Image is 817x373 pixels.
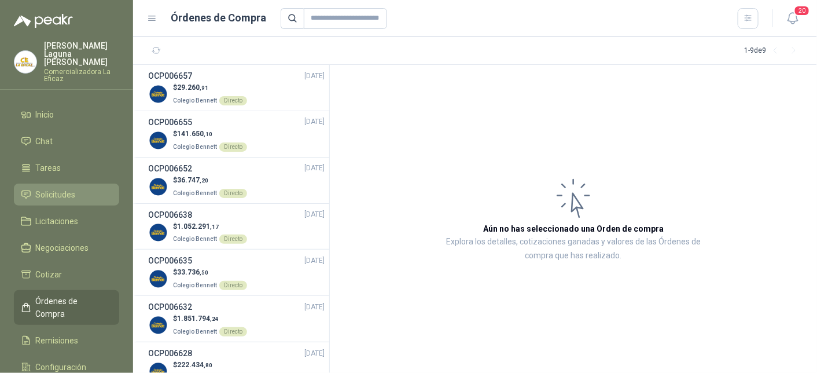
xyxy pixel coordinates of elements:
[173,328,217,335] span: Colegio Bennett
[304,348,325,359] span: [DATE]
[36,215,79,228] span: Licitaciones
[14,330,119,352] a: Remisiones
[148,177,168,197] img: Company Logo
[446,235,701,263] p: Explora los detalles, cotizaciones ganadas y valores de las Órdenes de compra que has realizado.
[173,190,217,196] span: Colegio Bennett
[177,83,208,92] span: 29.260
[44,42,119,66] p: [PERSON_NAME] Laguna [PERSON_NAME]
[14,51,36,73] img: Company Logo
[173,313,247,324] p: $
[173,97,217,104] span: Colegio Bennett
[173,129,247,140] p: $
[148,84,168,104] img: Company Logo
[36,268,62,281] span: Cotizar
[14,14,73,28] img: Logo peakr
[14,157,119,179] a: Tareas
[204,362,212,368] span: ,80
[304,116,325,127] span: [DATE]
[304,209,325,220] span: [DATE]
[14,237,119,259] a: Negociaciones
[219,189,247,198] div: Directo
[148,269,168,289] img: Company Logo
[148,116,192,129] h3: OCP006655
[173,82,247,93] p: $
[171,10,267,26] h1: Órdenes de Compra
[304,255,325,266] span: [DATE]
[36,135,53,148] span: Chat
[177,315,219,323] span: 1.851.794
[177,361,212,369] span: 222.434
[200,177,208,184] span: ,20
[782,8,803,29] button: 20
[304,163,325,174] span: [DATE]
[14,264,119,286] a: Cotizar
[177,268,208,276] span: 33.736
[794,5,810,16] span: 20
[204,131,212,137] span: ,10
[177,222,219,231] span: 1.052.291
[219,281,247,290] div: Directo
[148,162,325,199] a: OCP006652[DATE] Company Logo$36.747,20Colegio BennettDirecto
[36,334,79,347] span: Remisiones
[36,188,76,201] span: Solicitudes
[200,269,208,276] span: ,50
[36,108,54,121] span: Inicio
[148,254,192,267] h3: OCP006635
[148,347,192,360] h3: OCP006628
[148,254,325,291] a: OCP006635[DATE] Company Logo$33.736,50Colegio BennettDirecto
[304,71,325,82] span: [DATE]
[14,210,119,232] a: Licitaciones
[148,301,325,337] a: OCP006632[DATE] Company Logo$1.851.794,24Colegio BennettDirecto
[173,236,217,242] span: Colegio Bennett
[219,96,247,105] div: Directo
[148,315,168,335] img: Company Logo
[148,130,168,151] img: Company Logo
[14,184,119,206] a: Solicitudes
[744,42,803,60] div: 1 - 9 de 9
[483,222,664,235] h3: Aún no has seleccionado una Orden de compra
[36,295,108,320] span: Órdenes de Compra
[36,242,89,254] span: Negociaciones
[148,116,325,152] a: OCP006655[DATE] Company Logo$141.650,10Colegio BennettDirecto
[44,68,119,82] p: Comercializadora La Eficaz
[219,235,247,244] div: Directo
[148,222,168,243] img: Company Logo
[200,85,208,91] span: ,91
[148,209,325,245] a: OCP006638[DATE] Company Logo$1.052.291,17Colegio BennettDirecto
[36,162,61,174] span: Tareas
[14,104,119,126] a: Inicio
[14,290,119,325] a: Órdenes de Compra
[210,316,219,322] span: ,24
[148,301,192,313] h3: OCP006632
[14,130,119,152] a: Chat
[173,144,217,150] span: Colegio Bennett
[148,70,325,106] a: OCP006657[DATE] Company Logo$29.260,91Colegio BennettDirecto
[173,267,247,278] p: $
[148,162,192,175] h3: OCP006652
[304,302,325,313] span: [DATE]
[219,142,247,152] div: Directo
[173,282,217,288] span: Colegio Bennett
[219,327,247,337] div: Directo
[177,130,212,138] span: 141.650
[148,70,192,82] h3: OCP006657
[148,209,192,221] h3: OCP006638
[173,175,247,186] p: $
[177,176,208,184] span: 36.747
[173,360,247,371] p: $
[210,224,219,230] span: ,17
[173,221,247,232] p: $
